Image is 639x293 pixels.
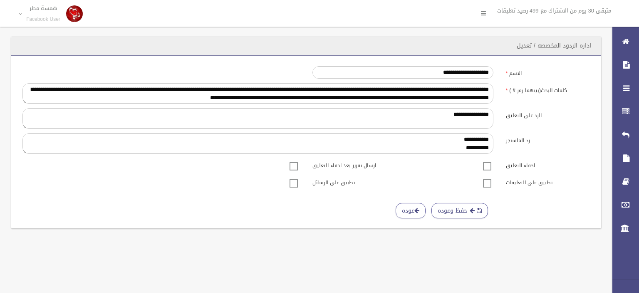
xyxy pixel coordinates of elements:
[431,203,488,218] button: حفظ وعوده
[500,133,596,145] label: رد الماسنجر
[306,176,403,188] label: تطبيق على الرسائل
[500,108,596,120] label: الرد على التعليق
[306,158,403,170] label: ارسال تقرير بعد اخفاء التعليق
[500,66,596,78] label: الاسم
[26,16,60,23] small: Facebook User
[500,83,596,95] label: كلمات البحث(بينهما رمز # )
[507,38,601,54] header: اداره الردود المخصصه / تعديل
[500,176,596,188] label: تطبيق على التعليقات
[500,158,596,170] label: اخفاء التعليق
[396,203,426,218] a: عوده
[26,5,60,11] p: همسة مطر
